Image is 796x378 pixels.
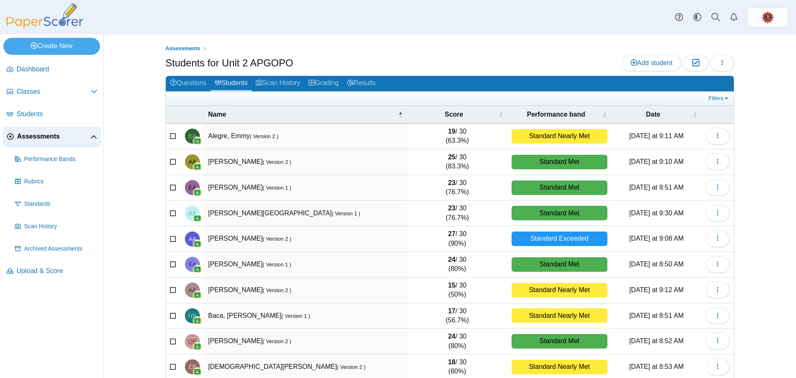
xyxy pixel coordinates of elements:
[204,175,407,201] td: [PERSON_NAME]
[193,163,201,171] img: googleClassroom-logo.png
[407,200,507,226] td: / 30 (76.7%)
[263,159,291,165] small: ( Version 2 )
[448,179,456,186] b: 23
[24,200,97,208] span: Standards
[3,3,86,29] img: PaperScorer
[163,44,202,54] a: Assessments
[761,11,774,24] span: Kyle Kleiman
[17,266,97,276] span: Upload & Score
[263,261,291,268] small: ( Version 1 )
[193,342,201,351] img: googleClassroom-logo.png
[512,155,607,169] div: Standard Met
[343,76,380,91] a: Results
[204,329,407,354] td: [PERSON_NAME]
[692,110,697,119] span: Date : Activate to sort
[24,222,97,231] span: Scan History
[193,137,201,145] img: googleClassroom-logo.png
[304,76,343,91] a: Grading
[448,230,456,237] b: 27
[263,236,291,242] small: ( Version 2 )
[602,110,607,119] span: Performance band : Activate to sort
[189,210,197,216] span: Aranza Arroyo
[189,159,197,165] span: Alexander Allen
[448,358,456,366] b: 18
[24,245,97,253] span: Archived Assessments
[193,317,201,325] img: googleClassroom-logo.png
[263,338,291,344] small: ( Version 2 )
[12,172,101,192] a: Rubrics
[24,178,97,186] span: Rubrics
[250,133,278,139] small: ( Version 2 )
[166,76,211,91] a: Questions
[512,180,607,195] div: Standard Met
[165,56,293,70] h1: Students for Unit 2 APGOPO
[12,239,101,259] a: Archived Assessments
[204,303,407,329] td: Baca, [PERSON_NAME]
[512,110,601,119] span: Performance band
[12,194,101,214] a: Standards
[204,278,407,303] td: [PERSON_NAME]
[193,291,201,299] img: googleClassroom-logo.png
[512,360,607,374] div: Standard Nearly Met
[282,313,310,319] small: ( Version 1 )
[3,127,101,147] a: Assessments
[512,257,607,272] div: Standard Met
[3,38,100,54] a: Create New
[252,76,304,91] a: Scan History
[188,339,197,344] span: Quinn Barnes
[629,210,684,217] time: Oct 4, 2025 at 9:30 AM
[17,87,91,96] span: Classes
[193,265,201,273] img: googleClassroom-logo.png
[725,8,743,27] a: Alerts
[398,110,403,119] span: Name : Activate to invert sorting
[407,278,507,303] td: / 30 (50%)
[3,105,101,124] a: Students
[204,226,407,252] td: [PERSON_NAME]
[211,76,252,91] a: Students
[204,149,407,175] td: [PERSON_NAME]
[3,23,86,30] a: PaperScorer
[512,308,607,323] div: Standard Nearly Met
[3,60,101,80] a: Dashboard
[512,129,607,144] div: Standard Nearly Met
[263,287,291,293] small: ( Version 2 )
[629,286,684,293] time: Oct 4, 2025 at 9:12 AM
[193,368,201,376] img: googleClassroom-logo.png
[448,205,456,212] b: 23
[204,124,407,149] td: Alegre, Emmy
[193,188,201,197] img: googleClassroom-logo.png
[407,226,507,252] td: / 30 (90%)
[622,55,681,71] a: Add student
[12,217,101,237] a: Scan History
[512,334,607,349] div: Standard Met
[17,65,97,74] span: Dashboard
[407,149,507,175] td: / 30 (83.3%)
[332,210,360,217] small: ( Version 1 )
[17,132,90,141] span: Assessments
[193,240,201,248] img: googleClassroom-logo.png
[512,232,607,246] div: Standard Exceeded
[616,110,691,119] span: Date
[12,149,101,169] a: Performance Bands
[629,312,684,319] time: Oct 4, 2025 at 8:51 AM
[448,154,456,161] b: 25
[411,110,497,119] span: Score
[512,206,607,220] div: Standard Met
[204,200,407,226] td: [PERSON_NAME][GEOGRAPHIC_DATA]
[448,128,456,135] b: 19
[165,45,200,51] span: Assessments
[629,132,684,139] time: Oct 4, 2025 at 9:11 AM
[3,261,101,281] a: Upload & Score
[706,94,732,102] a: Filters
[337,364,366,370] small: ( Version 2 )
[189,364,197,370] span: Elijah Bishop
[188,313,196,319] span: Natalhie Baca
[761,11,774,24] img: ps.BdVRPPpVVw2VGlwN
[448,333,456,340] b: 24
[204,252,407,278] td: [PERSON_NAME]
[498,110,503,119] span: Score : Activate to sort
[208,110,396,119] span: Name
[629,158,684,165] time: Oct 4, 2025 at 9:10 AM
[407,175,507,201] td: / 30 (76.7%)
[17,110,97,119] span: Students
